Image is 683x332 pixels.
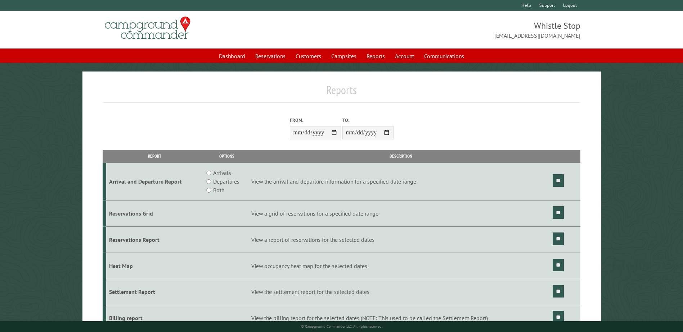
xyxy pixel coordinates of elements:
a: Reports [362,49,389,63]
a: Reservations [251,49,290,63]
a: Communications [420,49,468,63]
a: Campsites [327,49,361,63]
td: Reservations Report [106,226,203,253]
small: © Campground Commander LLC. All rights reserved. [301,324,382,329]
td: View a grid of reservations for a specified date range [250,200,552,227]
img: Campground Commander [103,14,193,42]
label: To: [342,117,394,124]
a: Account [391,49,418,63]
label: Both [213,186,224,194]
td: Heat Map [106,253,203,279]
label: Departures [213,177,239,186]
td: Reservations Grid [106,200,203,227]
th: Report [106,150,203,162]
h1: Reports [103,83,580,103]
td: View the arrival and departure information for a specified date range [250,163,552,200]
a: Customers [291,49,325,63]
td: Billing report [106,305,203,331]
td: Settlement Report [106,279,203,305]
td: View the billing report for the selected dates (NOTE: This used to be called the Settlement Report) [250,305,552,331]
th: Description [250,150,552,162]
th: Options [203,150,250,162]
span: Whistle Stop [EMAIL_ADDRESS][DOMAIN_NAME] [342,20,580,40]
td: View the settlement report for the selected dates [250,279,552,305]
td: Arrival and Departure Report [106,163,203,200]
label: Arrivals [213,169,231,177]
td: View occupancy heat map for the selected dates [250,253,552,279]
label: From: [290,117,341,124]
a: Dashboard [215,49,250,63]
td: View a report of reservations for the selected dates [250,226,552,253]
